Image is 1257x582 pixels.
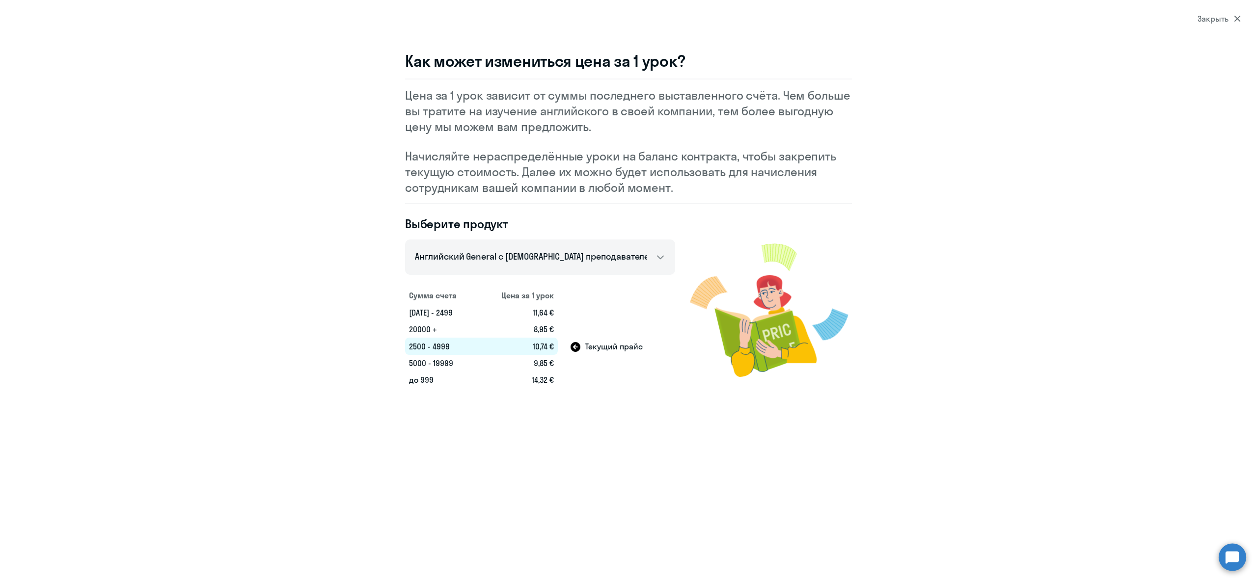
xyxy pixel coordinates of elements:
[478,371,558,388] td: 14,32 €
[478,321,558,338] td: 8,95 €
[405,321,478,338] td: 20000 +
[558,338,675,355] td: Текущий прайс
[1198,13,1241,25] div: Закрыть
[405,355,478,371] td: 5000 - 19999
[478,287,558,304] th: Цена за 1 урок
[405,287,478,304] th: Сумма счета
[405,371,478,388] td: до 999
[405,216,675,232] h4: Выберите продукт
[405,338,478,355] td: 2500 - 4999
[405,51,852,71] h3: Как может измениться цена за 1 урок?
[405,304,478,321] td: [DATE] - 2499
[478,355,558,371] td: 9,85 €
[478,338,558,355] td: 10,74 €
[405,148,852,195] p: Начисляйте нераспределённые уроки на баланс контракта, чтобы закрепить текущую стоимость. Далее и...
[405,87,852,134] p: Цена за 1 урок зависит от суммы последнего выставленного счёта. Чем больше вы тратите на изучение...
[690,232,852,388] img: modal-image.png
[478,304,558,321] td: 11,64 €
